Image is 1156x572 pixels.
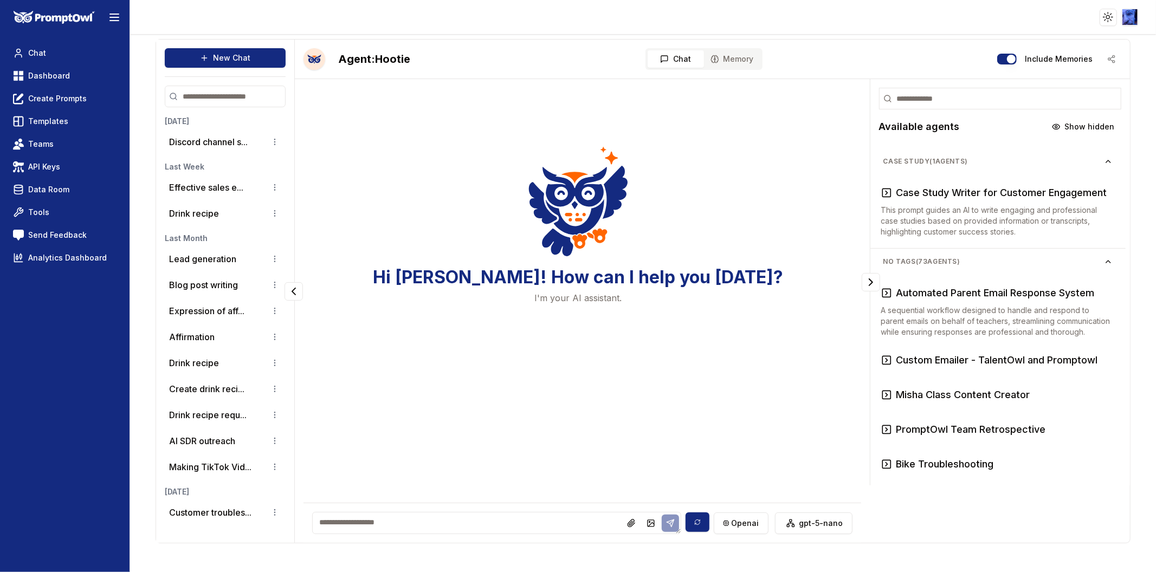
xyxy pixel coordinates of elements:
[896,387,1030,402] h3: Misha Class Content Creator
[9,66,121,86] a: Dashboard
[268,181,281,194] button: Conversation options
[896,457,994,472] h3: Bike Troubleshooting
[268,135,281,148] button: Conversation options
[165,116,286,127] h3: [DATE]
[714,512,768,534] button: openai
[169,408,247,421] button: Drink recipe requ...
[285,282,303,301] button: Collapse panel
[169,382,244,395] button: Create drink reci...
[169,207,219,220] p: Drink recipe
[303,48,325,70] img: Bot
[879,119,960,134] h2: Available agents
[165,233,286,244] h3: Last Month
[9,89,121,108] a: Create Prompts
[268,434,281,447] button: Conversation options
[896,285,1095,301] h3: Automated Parent Email Response System
[268,506,281,519] button: Conversation options
[169,181,243,194] button: Effective sales e...
[862,273,880,291] button: Collapse panel
[28,207,49,218] span: Tools
[268,304,281,317] button: Conversation options
[303,48,325,70] button: Talk with Hootie
[1025,55,1093,63] label: Include memories in the messages below
[169,252,236,265] p: Lead generation
[14,11,95,24] img: PromptOwl
[9,225,121,245] a: Send Feedback
[338,51,410,67] h2: Hootie
[268,460,281,473] button: Conversation options
[28,139,54,149] span: Teams
[28,161,60,172] span: API Keys
[9,203,121,222] a: Tools
[875,153,1121,170] button: case study(1agents)
[883,257,1104,266] span: No Tags ( 73 agents)
[1122,9,1138,25] img: ACg8ocLIQrZOk08NuYpm7ecFLZE0xiClguSD1EtfFjuoGWgIgoqgD8A6FQ=s96-c
[268,330,281,343] button: Conversation options
[732,518,759,529] span: openai
[28,184,69,195] span: Data Room
[673,54,691,64] span: Chat
[169,135,248,148] button: Discord channel s...
[268,278,281,291] button: Conversation options
[997,54,1017,64] button: Include memories in the messages below
[724,54,754,64] span: Memory
[1065,121,1115,132] span: Show hidden
[528,144,628,259] img: Welcome Owl
[9,248,121,268] a: Analytics Dashboard
[875,253,1121,270] button: No Tags(73agents)
[1045,118,1121,135] button: Show hidden
[9,112,121,131] a: Templates
[896,185,1107,200] h3: Case Study Writer for Customer Engagement
[881,305,1115,337] p: A sequential workflow designed to handle and respond to parent emails on behalf of teachers, stre...
[169,278,238,291] p: Blog post writing
[28,93,87,104] span: Create Prompts
[165,48,286,68] button: New Chat
[9,134,121,154] a: Teams
[686,512,709,532] button: Sync model selection with the edit page
[9,157,121,177] a: API Keys
[169,434,235,447] p: AI SDR outreach
[268,408,281,421] button: Conversation options
[373,268,783,287] h3: Hi [PERSON_NAME]! How can I help you [DATE]?
[169,304,244,317] button: Expression of aff...
[169,330,215,343] p: Affirmation
[9,43,121,63] a: Chat
[28,116,68,127] span: Templates
[268,252,281,265] button: Conversation options
[28,230,87,240] span: Send Feedback
[896,422,1046,437] h3: PromptOwl Team Retrospective
[799,518,843,529] span: gpt-5-nano
[169,460,251,473] button: Making TikTok Vid...
[881,205,1115,237] p: This prompt guides an AI to write engaging and professional case studies based on provided inform...
[28,70,70,81] span: Dashboard
[28,252,107,263] span: Analytics Dashboard
[13,230,24,240] img: feedback
[775,512,853,534] button: gpt-5-nano
[165,161,286,172] h3: Last Week
[896,353,1098,368] h3: Custom Emailer - TalentOwl and Promptowl
[268,207,281,220] button: Conversation options
[169,506,251,519] button: Customer troubles...
[883,157,1104,166] span: case study ( 1 agents)
[9,180,121,199] a: Data Room
[268,382,281,395] button: Conversation options
[268,356,281,369] button: Conversation options
[534,291,622,304] p: I'm your AI assistant.
[169,356,219,369] p: Drink recipe
[28,48,46,58] span: Chat
[165,486,286,497] h3: [DATE]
